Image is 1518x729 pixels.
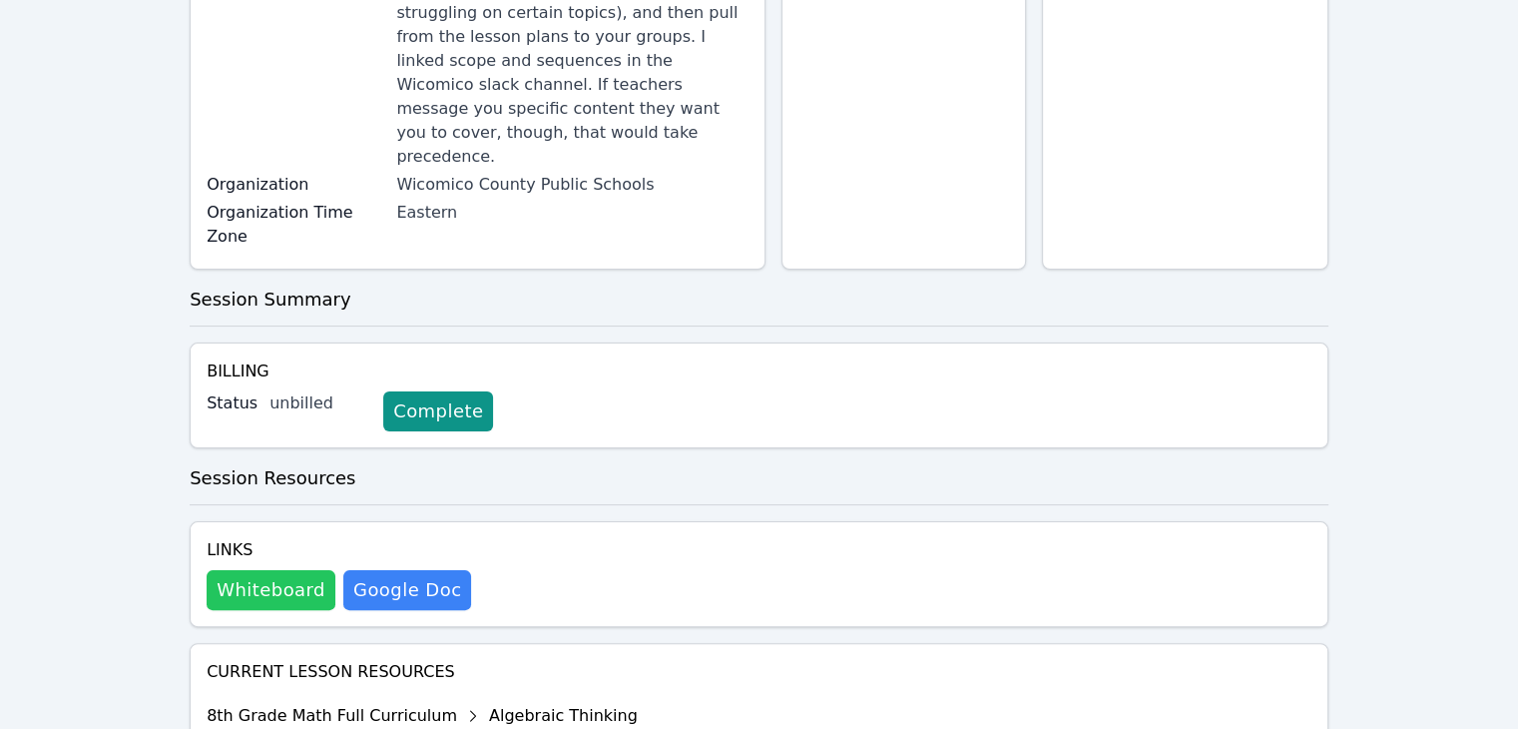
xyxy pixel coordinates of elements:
a: Complete [383,391,493,431]
div: Eastern [396,201,749,225]
label: Organization [207,173,384,197]
h3: Session Summary [190,286,1328,314]
h4: Current Lesson Resources [207,660,1311,684]
h3: Session Resources [190,464,1328,492]
label: Organization Time Zone [207,201,384,249]
h4: Links [207,538,471,562]
label: Status [207,391,257,415]
button: Whiteboard [207,570,335,610]
a: Google Doc [343,570,471,610]
div: unbilled [269,391,367,415]
div: Wicomico County Public Schools [396,173,749,197]
h4: Billing [207,360,1311,383]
